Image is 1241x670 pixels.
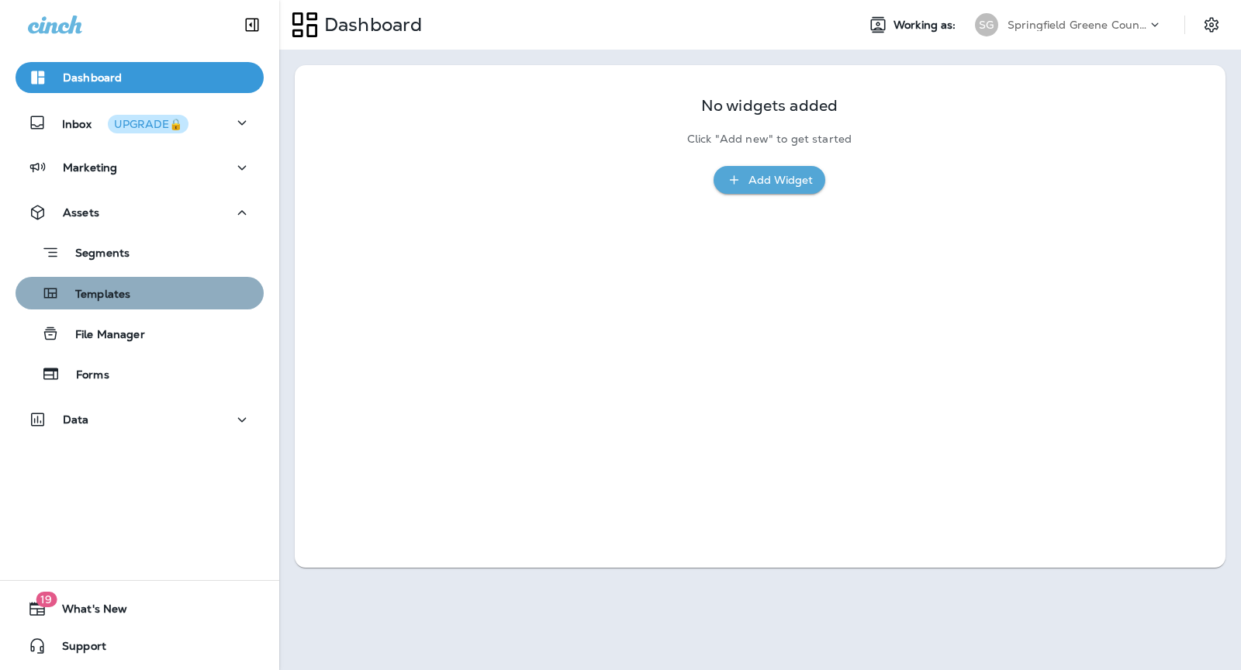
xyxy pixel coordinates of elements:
button: Collapse Sidebar [230,9,274,40]
p: Click "Add new" to get started [687,133,852,146]
button: InboxUPGRADE🔒 [16,107,264,138]
p: Assets [63,206,99,219]
button: Dashboard [16,62,264,93]
span: Working as: [894,19,959,32]
div: SG [975,13,998,36]
button: Forms [16,357,264,390]
p: No widgets added [701,99,838,112]
p: Templates [60,288,130,302]
p: Segments [60,247,130,262]
button: File Manager [16,317,264,350]
div: UPGRADE🔒 [114,119,182,130]
button: Segments [16,236,264,269]
button: Assets [16,197,264,228]
button: Support [16,630,264,661]
button: UPGRADE🔒 [108,115,188,133]
p: Inbox [62,115,188,131]
button: Templates [16,277,264,309]
span: 19 [36,592,57,607]
button: Data [16,404,264,435]
p: File Manager [60,328,145,343]
div: Add Widget [748,171,813,190]
p: Dashboard [318,13,422,36]
button: Marketing [16,152,264,183]
button: Settings [1198,11,1225,39]
p: Forms [60,368,109,383]
p: Dashboard [63,71,122,84]
span: Support [47,640,106,658]
p: Springfield Greene County Parks and Golf [1008,19,1147,31]
button: 19What's New [16,593,264,624]
p: Marketing [63,161,117,174]
button: Add Widget [714,166,825,195]
p: Data [63,413,89,426]
span: What's New [47,603,127,621]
